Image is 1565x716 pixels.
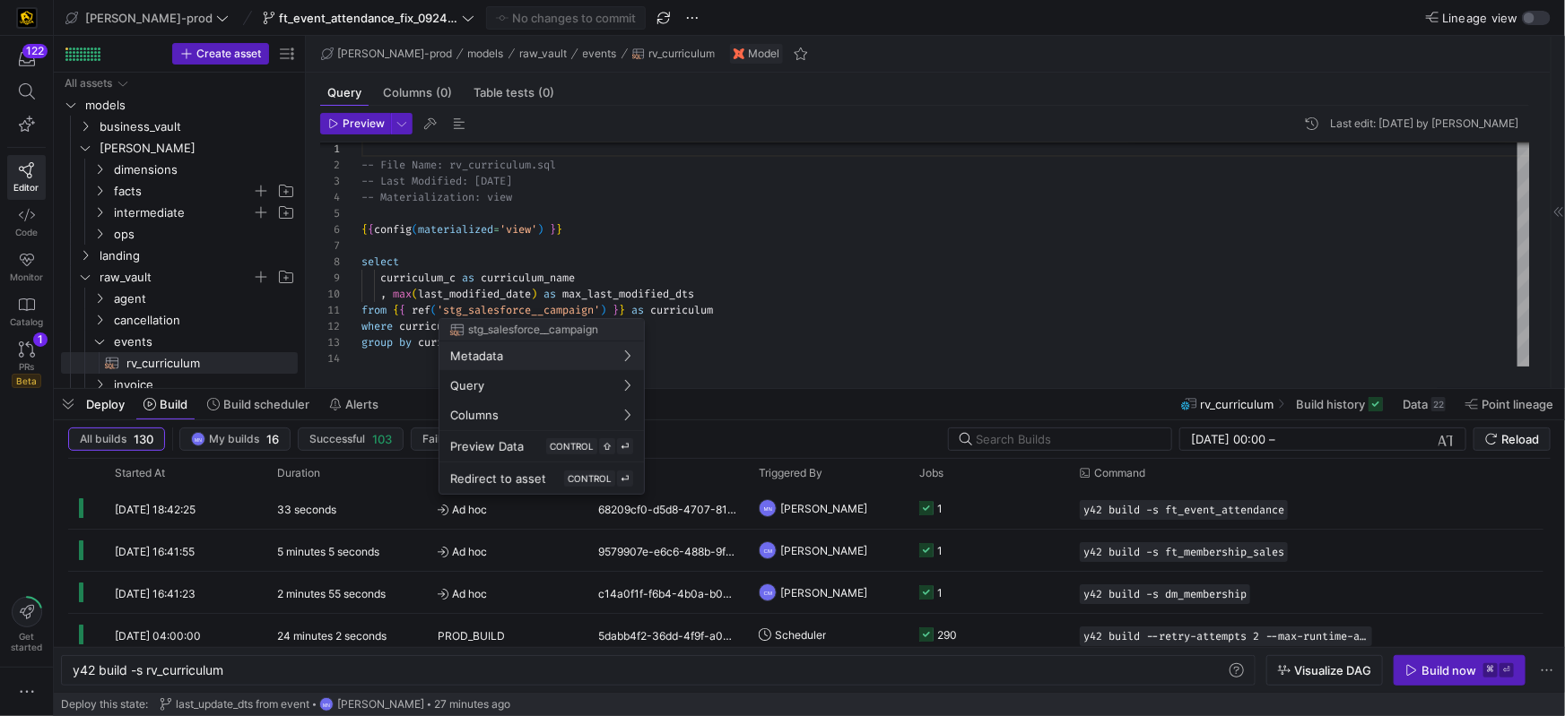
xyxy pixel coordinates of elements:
[450,408,499,422] span: Columns
[450,378,484,393] span: Query
[568,473,612,484] span: CONTROL
[450,349,503,363] span: Metadata
[450,471,546,486] span: Redirect to asset
[468,323,598,336] span: stg_salesforce__campaign
[603,441,612,452] span: ⇧
[550,441,594,452] span: CONTROL
[621,473,630,484] span: ⏎
[450,439,524,453] span: Preview Data
[621,441,630,452] span: ⏎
